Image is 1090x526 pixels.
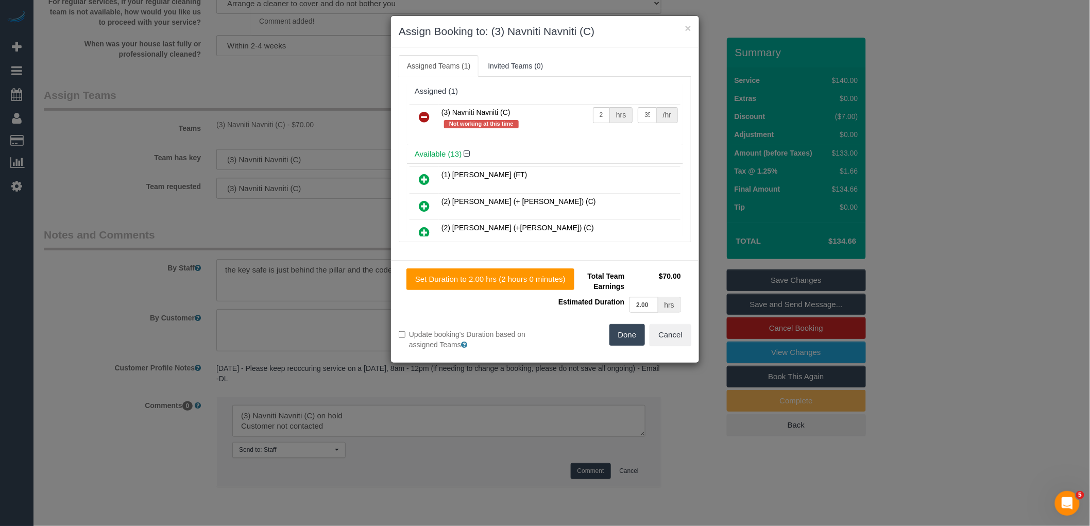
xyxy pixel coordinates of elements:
label: Update booking's Duration based on assigned Teams [399,329,537,350]
div: hrs [658,297,681,313]
div: /hr [657,107,678,123]
span: Estimated Duration [558,298,624,306]
a: Assigned Teams (1) [399,55,479,77]
td: $70.00 [627,268,684,294]
div: hrs [610,107,633,123]
h3: Assign Booking to: (3) Navniti Navniti (C) [399,24,691,39]
td: Total Team Earnings [553,268,627,294]
a: Invited Teams (0) [480,55,551,77]
button: Cancel [650,324,691,346]
span: (2) [PERSON_NAME] (+[PERSON_NAME]) (C) [441,224,594,232]
span: (3) Navniti Navniti (C) [441,108,510,116]
button: Done [609,324,645,346]
div: Assigned (1) [415,87,675,96]
span: (1) [PERSON_NAME] (FT) [441,171,527,179]
h4: Available (13) [415,150,675,159]
input: Update booking's Duration based on assigned Teams [399,331,405,338]
span: 5 [1076,491,1084,499]
span: (2) [PERSON_NAME] (+ [PERSON_NAME]) (C) [441,197,596,206]
span: Not working at this time [444,120,519,128]
button: × [685,23,691,33]
button: Set Duration to 2.00 hrs (2 hours 0 minutes) [406,268,574,290]
iframe: Intercom live chat [1055,491,1080,516]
